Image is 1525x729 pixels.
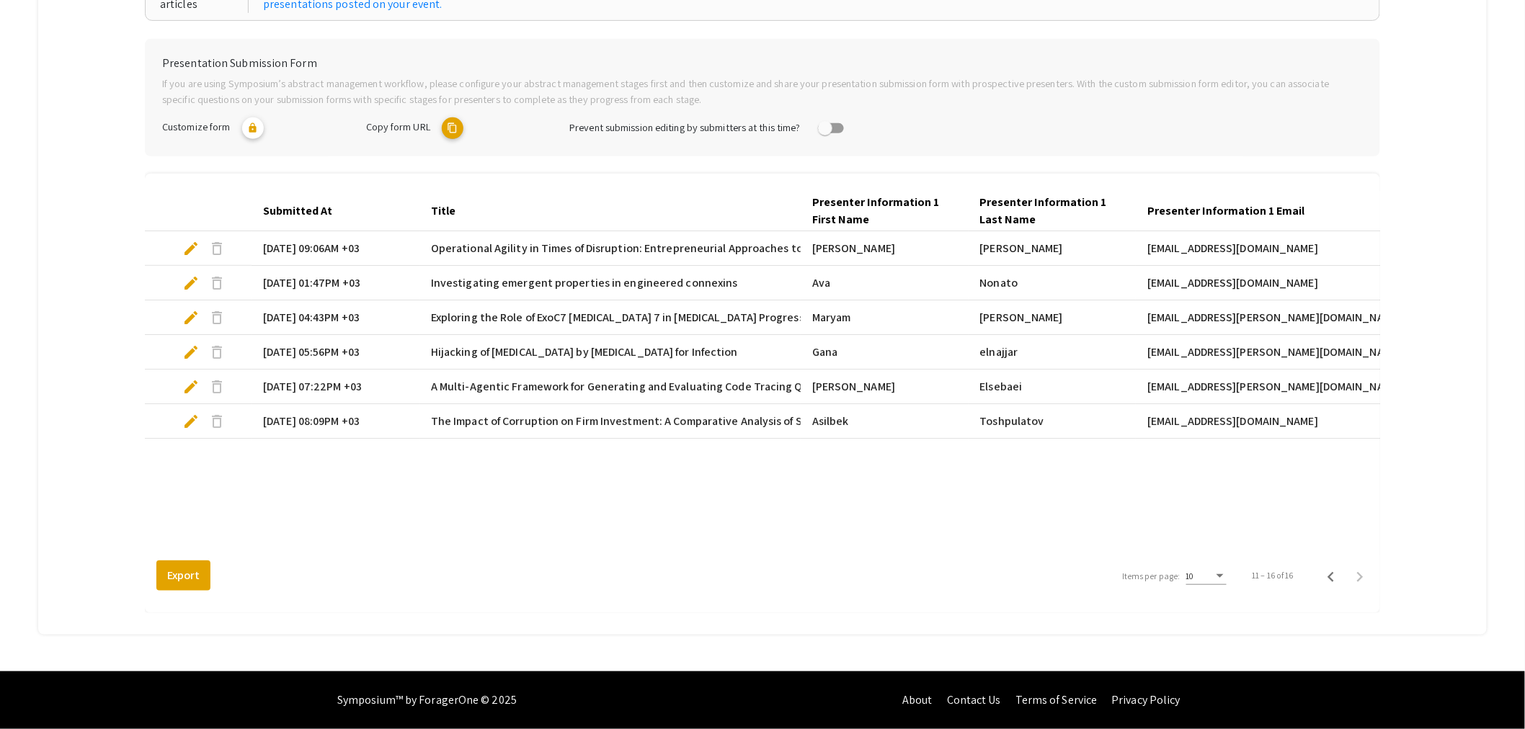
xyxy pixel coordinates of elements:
[812,194,944,228] div: Presenter Information 1 First Name
[242,117,264,139] mat-icon: lock
[1112,692,1181,707] a: Privacy Policy
[1147,202,1317,220] div: Presenter Information 1 Email
[1136,335,1395,370] mat-cell: [EMAIL_ADDRESS][PERSON_NAME][DOMAIN_NAME]
[156,560,210,591] button: Export
[208,344,226,361] span: delete
[182,240,200,257] span: edit
[11,664,61,718] iframe: Chat
[182,378,200,395] span: edit
[252,404,419,439] mat-cell: [DATE] 08:09PM +03
[980,194,1125,228] div: Presenter Information 1 Last Name
[162,76,1363,107] p: If you are using Symposium’s abstract management workflow, please configure your abstract managem...
[801,370,969,404] mat-cell: [PERSON_NAME]
[980,194,1112,228] div: Presenter Information 1 Last Name
[1186,571,1227,581] mat-select: Items per page:
[431,274,738,292] span: Investigating emergent properties in engineered connexins
[182,309,200,326] span: edit
[431,202,455,220] div: Title
[801,300,969,335] mat-cell: Maryam
[162,56,1363,70] h6: Presentation Submission Form
[801,335,969,370] mat-cell: Gana
[801,231,969,266] mat-cell: [PERSON_NAME]
[431,202,468,220] div: Title
[252,370,419,404] mat-cell: [DATE] 07:22PM +03
[208,378,226,395] span: delete
[1317,561,1346,590] button: Previous page
[252,300,419,335] mat-cell: [DATE] 04:43PM +03
[569,120,800,134] span: Prevent submission editing by submitters at this time?
[252,266,419,300] mat-cell: [DATE] 01:47PM +03
[1346,561,1374,590] button: Next page
[431,309,942,326] span: Exploring the Role of ExoC7 [MEDICAL_DATA] 7 in [MEDICAL_DATA] Progression via CRISPR/Cas9 Editing
[801,266,969,300] mat-cell: Ava
[1015,692,1098,707] a: Terms of Service
[969,335,1137,370] mat-cell: elnajjar
[208,413,226,430] span: delete
[1253,569,1294,582] div: 11 – 16 of 16
[162,120,230,134] span: Customize form
[1136,266,1395,300] mat-cell: [EMAIL_ADDRESS][DOMAIN_NAME]
[969,266,1137,300] mat-cell: Nonato
[442,117,463,139] mat-icon: copy URL
[366,120,430,134] span: Copy form URL
[812,194,957,228] div: Presenter Information 1 First Name
[1136,300,1395,335] mat-cell: [EMAIL_ADDRESS][PERSON_NAME][DOMAIN_NAME]
[431,344,738,361] span: Hijacking of [MEDICAL_DATA] by [MEDICAL_DATA] for Infection
[337,671,517,729] div: Symposium™ by ForagerOne © 2025
[801,404,969,439] mat-cell: Asilbek
[947,692,1001,707] a: Contact Us
[1147,202,1304,220] div: Presenter Information 1 Email
[431,240,1049,257] span: Operational Agility in Times of Disruption: Entrepreneurial Approaches to Process Adaptation and ...
[1136,404,1395,439] mat-cell: [EMAIL_ADDRESS][DOMAIN_NAME]
[208,240,226,257] span: delete
[208,309,226,326] span: delete
[1186,571,1194,581] span: 10
[969,300,1137,335] mat-cell: [PERSON_NAME]
[1136,231,1395,266] mat-cell: [EMAIL_ADDRESS][DOMAIN_NAME]
[252,231,419,266] mat-cell: [DATE] 09:06AM +03
[902,692,933,707] a: About
[1136,370,1395,404] mat-cell: [EMAIL_ADDRESS][PERSON_NAME][DOMAIN_NAME]
[263,202,345,220] div: Submitted At
[1122,570,1181,583] div: Items per page:
[969,231,1137,266] mat-cell: [PERSON_NAME]
[182,274,200,292] span: edit
[182,344,200,361] span: edit
[263,202,332,220] div: Submitted At
[431,378,848,395] span: A Multi-Agentic Framework for Generating and Evaluating Code Tracing Questions
[969,370,1137,404] mat-cell: Elsebaei
[208,274,226,292] span: delete
[431,413,1020,430] span: The Impact of Corruption on Firm Investment: A Comparative Analysis of Shariah-Compliant and Non-...
[182,413,200,430] span: edit
[969,404,1137,439] mat-cell: Toshpulatov
[252,335,419,370] mat-cell: [DATE] 05:56PM +03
